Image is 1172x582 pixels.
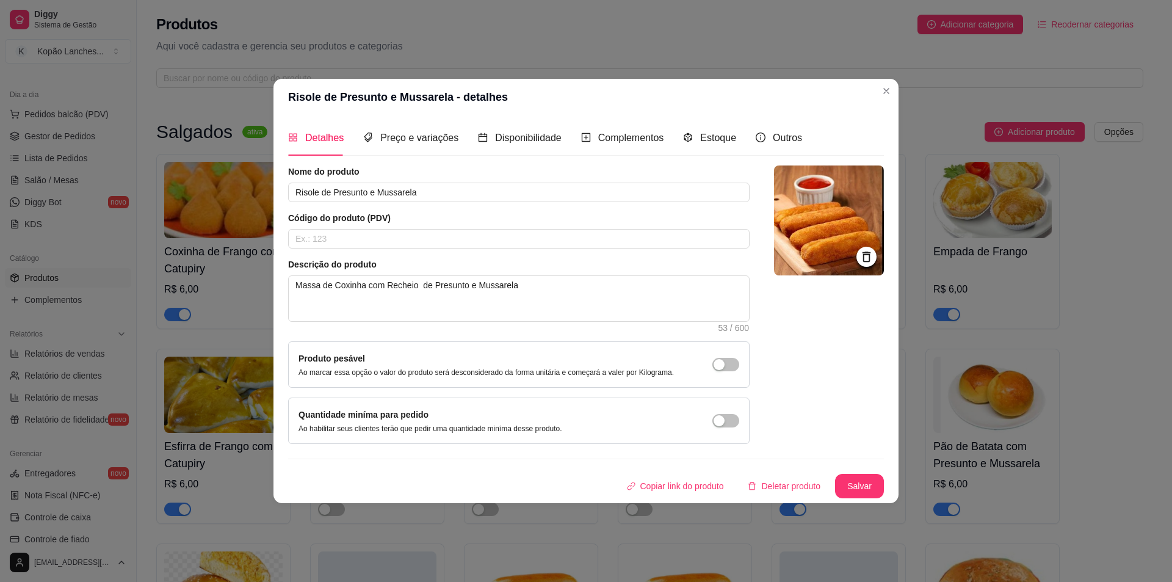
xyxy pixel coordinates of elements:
[288,229,750,249] input: Ex.: 123
[835,474,884,498] button: Salvar
[877,81,896,101] button: Close
[700,133,736,143] span: Estoque
[748,482,756,490] span: delete
[288,166,750,178] article: Nome do produto
[273,79,899,115] header: Risole de Presunto e Mussarela - detalhes
[298,410,429,420] label: Quantidade miníma para pedido
[289,276,749,321] textarea: Massa de Coxinha com Recheio de Presunto e Mussarela
[756,133,765,142] span: info-circle
[738,474,830,498] button: deleteDeletar produto
[478,133,488,142] span: calendar
[380,133,458,143] span: Preço e variações
[288,183,750,202] input: Ex.: Hamburguer de costela
[773,133,802,143] span: Outros
[288,133,298,142] span: appstore
[298,424,562,434] p: Ao habilitar seus clientes terão que pedir uma quantidade miníma desse produto.
[683,133,693,142] span: code-sandbox
[363,133,373,142] span: tags
[774,166,884,275] img: logo da loja
[617,474,734,498] button: Copiar link do produto
[288,212,750,224] article: Código do produto (PDV)
[288,258,750,271] article: Descrição do produto
[298,368,674,377] p: Ao marcar essa opção o valor do produto será desconsiderado da forma unitária e começará a valer ...
[305,133,344,143] span: Detalhes
[495,133,562,143] span: Disponibilidade
[298,354,365,363] label: Produto pesável
[598,133,664,143] span: Complementos
[581,133,591,142] span: plus-square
